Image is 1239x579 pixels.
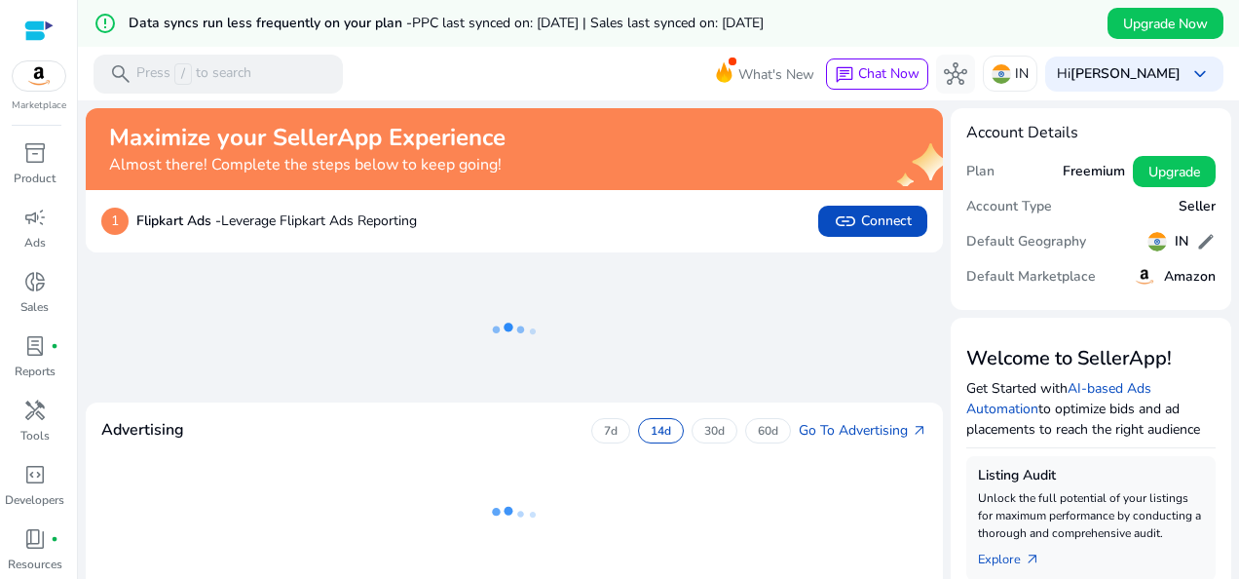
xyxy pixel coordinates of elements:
span: hub [944,62,967,86]
p: 1 [101,208,129,235]
button: linkConnect [818,206,927,237]
p: Product [14,170,56,187]
p: 60d [758,423,778,439]
span: chat [835,65,854,85]
b: [PERSON_NAME] [1070,64,1181,83]
p: Reports [15,363,56,380]
a: Explorearrow_outward [978,542,1056,569]
p: Hi [1057,67,1181,81]
span: donut_small [23,270,47,293]
p: Developers [5,491,64,509]
h5: IN [1175,234,1188,251]
span: campaign [23,206,47,229]
a: Go To Advertisingarrow_outward [799,420,927,441]
span: code_blocks [23,463,47,486]
h5: Freemium [1063,164,1125,180]
span: PPC last synced on: [DATE] | Sales last synced on: [DATE] [412,14,764,32]
h5: Account Type [966,199,1052,215]
span: book_4 [23,527,47,551]
p: 14d [651,423,671,439]
button: chatChat Now [826,58,928,90]
span: Chat Now [858,64,920,83]
span: arrow_outward [912,423,927,439]
span: keyboard_arrow_down [1188,62,1212,86]
img: in.svg [1147,232,1167,251]
p: Tools [20,427,50,444]
span: fiber_manual_record [51,342,58,350]
p: Press to search [136,63,251,85]
p: Unlock the full potential of your listings for maximum performance by conducting a thorough and c... [978,489,1204,542]
span: / [174,63,192,85]
span: What's New [738,58,814,92]
h4: Advertising [101,421,184,440]
img: amazon.svg [1133,265,1156,289]
h5: Default Geography [966,234,1086,251]
span: arrow_outward [1025,552,1040,567]
h3: Welcome to SellerApp! [966,347,1216,370]
h5: Default Marketplace [966,269,1096,286]
p: IN [1015,57,1029,91]
span: Upgrade Now [1123,14,1208,34]
h5: Seller [1179,199,1216,215]
h5: Listing Audit [978,468,1204,484]
p: Marketplace [12,98,66,113]
a: AI-based Ads Automation [966,379,1151,418]
h4: Account Details [966,124,1216,142]
p: Ads [24,234,46,251]
p: 30d [704,423,725,439]
span: inventory_2 [23,141,47,165]
span: Upgrade [1148,162,1200,182]
h5: Plan [966,164,995,180]
span: link [834,210,857,233]
img: amazon.svg [13,61,65,91]
p: Get Started with to optimize bids and ad placements to reach the right audience [966,378,1216,440]
h4: Almost there! Complete the steps below to keep going! [109,156,506,174]
button: Upgrade [1133,156,1216,187]
span: lab_profile [23,334,47,358]
span: Connect [834,210,912,233]
p: Sales [20,298,49,316]
h2: Maximize your SellerApp Experience [109,124,506,152]
h5: Data syncs run less frequently on your plan - [129,16,764,32]
span: fiber_manual_record [51,535,58,543]
img: in.svg [992,64,1011,84]
span: edit [1196,232,1216,251]
mat-icon: error_outline [94,12,117,35]
p: Leverage Flipkart Ads Reporting [136,211,417,231]
p: 7d [604,423,618,439]
h5: Amazon [1164,269,1216,286]
span: handyman [23,399,47,422]
button: Upgrade Now [1108,8,1223,39]
p: Resources [8,556,62,573]
span: search [109,62,132,86]
b: Flipkart Ads - [136,212,221,230]
button: hub [936,55,975,94]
